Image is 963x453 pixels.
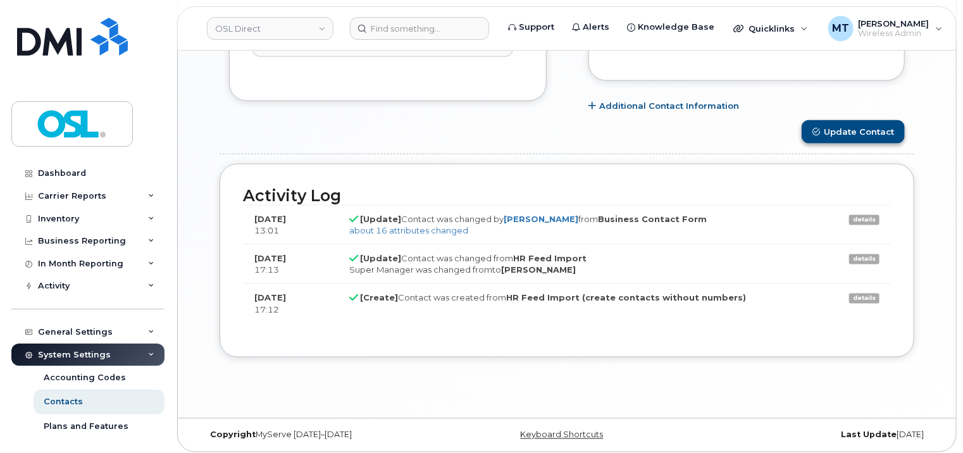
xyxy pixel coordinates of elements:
td: Contact was changed by from [338,205,829,244]
input: Find something... [350,17,489,40]
a: Support [499,15,563,40]
a: Keyboard Shortcuts [521,430,604,440]
div: Quicklinks [724,16,817,41]
h2: Activity Log [243,187,891,205]
strong: [DATE] [254,214,286,224]
div: Super Manager was changed from to [349,264,817,276]
span: Wireless Admin [859,28,929,39]
strong: Business Contact Form [598,214,707,224]
div: [DATE] [689,430,933,440]
a: [PERSON_NAME] [504,214,578,224]
strong: Last Update [841,430,897,440]
strong: [DATE] [254,292,286,302]
span: Support [519,21,554,34]
strong: [Create] [360,292,398,302]
span: 17:12 [254,304,279,314]
td: Contact was created from [338,283,829,323]
a: Additional Contact Information [588,100,739,112]
span: Knowledge Base [638,21,714,34]
a: about 16 attributes changed [349,225,468,235]
a: OSL Direct [207,17,333,40]
span: Quicklinks [749,23,795,34]
strong: [PERSON_NAME] [501,264,576,275]
div: Michael Togupen [819,16,952,41]
strong: HR Feed Import [513,253,587,263]
strong: Copyright [210,430,256,440]
div: MyServe [DATE]–[DATE] [201,430,445,440]
strong: [DATE] [254,253,286,263]
strong: [Update] [360,253,401,263]
span: [PERSON_NAME] [859,18,929,28]
strong: [Update] [360,214,401,224]
strong: HR Feed Import (create contacts without numbers) [506,292,746,302]
td: Contact was changed from [338,244,829,283]
span: MT [832,21,849,36]
a: details [849,215,879,225]
a: Knowledge Base [618,15,723,40]
a: Alerts [563,15,618,40]
a: details [849,294,879,304]
button: Update Contact [802,120,905,144]
span: 13:01 [254,225,279,235]
a: details [849,254,879,264]
span: Alerts [583,21,609,34]
span: 17:13 [254,264,279,275]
